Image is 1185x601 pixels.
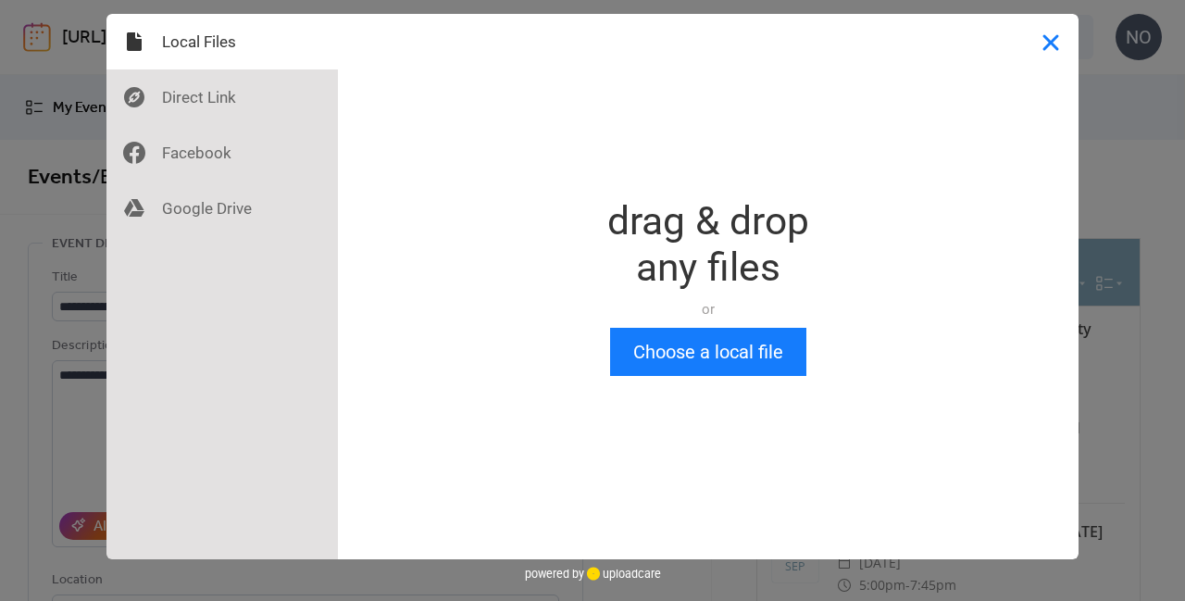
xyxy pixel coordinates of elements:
[584,567,661,581] a: uploadcare
[106,181,338,236] div: Google Drive
[607,300,809,319] div: or
[1023,14,1079,69] button: Close
[610,328,806,376] button: Choose a local file
[525,559,661,587] div: powered by
[106,125,338,181] div: Facebook
[607,198,809,291] div: drag & drop any files
[106,14,338,69] div: Local Files
[106,69,338,125] div: Direct Link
